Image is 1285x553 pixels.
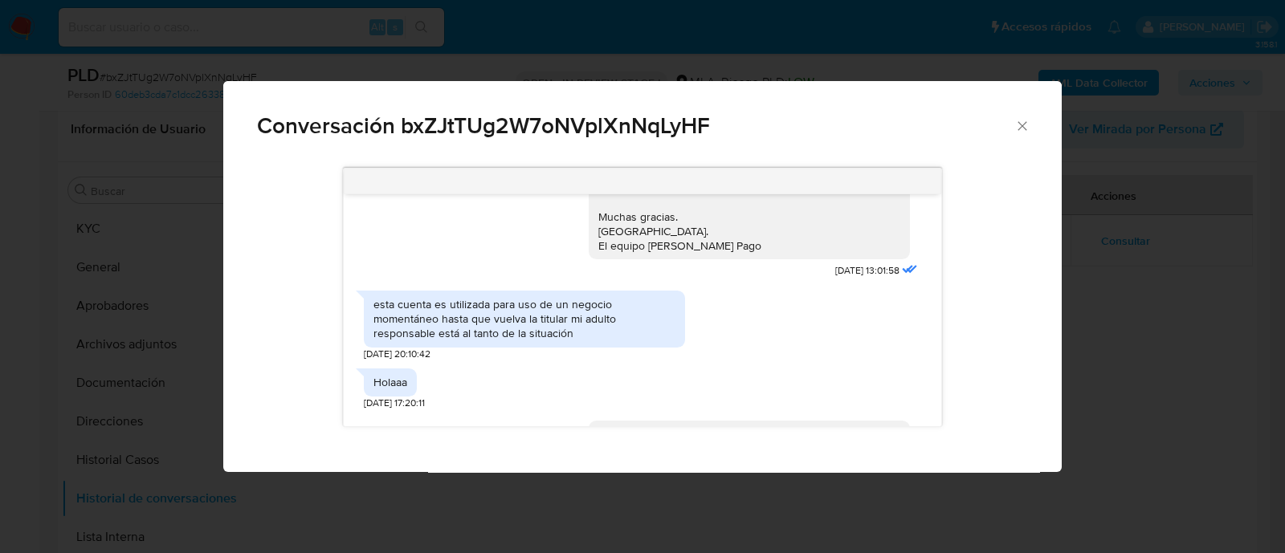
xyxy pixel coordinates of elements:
[1014,118,1029,132] button: Cerrar
[373,297,675,341] div: esta cuenta es utilizada para uso de un negocio momentáneo hasta que vuelva la titular mi adulto ...
[364,396,425,410] span: [DATE] 17:20:11
[373,375,407,389] div: Holaaa
[257,115,1014,137] span: Conversación bxZJtTUg2W7oNVplXnNqLyHF
[223,81,1062,473] div: Comunicación
[835,264,899,278] span: [DATE] 13:01:58
[364,348,430,361] span: [DATE] 20:10:42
